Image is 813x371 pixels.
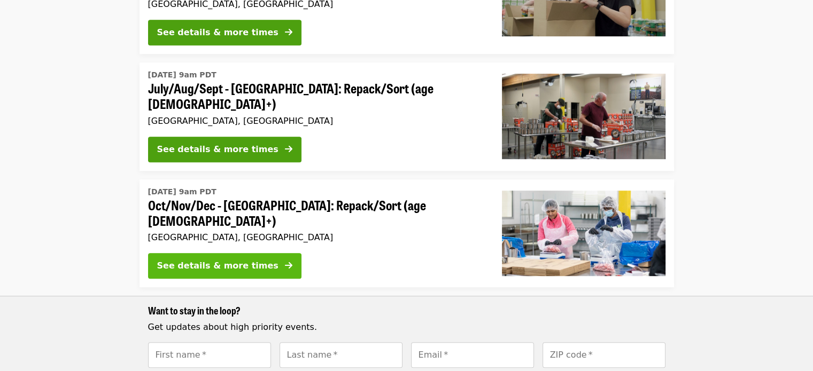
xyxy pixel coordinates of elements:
[148,198,485,228] span: Oct/Nov/Dec - [GEOGRAPHIC_DATA]: Repack/Sort (age [DEMOGRAPHIC_DATA]+)
[148,232,485,242] div: [GEOGRAPHIC_DATA], [GEOGRAPHIC_DATA]
[502,191,665,276] img: Oct/Nov/Dec - Beaverton: Repack/Sort (age 10+) organized by Oregon Food Bank
[285,144,292,154] i: arrow-right icon
[543,342,665,368] input: [object Object]
[285,261,292,271] i: arrow-right icon
[148,137,301,162] button: See details & more times
[148,81,485,112] span: July/Aug/Sept - [GEOGRAPHIC_DATA]: Repack/Sort (age [DEMOGRAPHIC_DATA]+)
[157,26,278,39] div: See details & more times
[148,186,216,198] time: [DATE] 9am PDT
[411,342,534,368] input: [object Object]
[148,253,301,279] button: See details & more times
[148,20,301,45] button: See details & more times
[140,179,674,288] a: See details for "Oct/Nov/Dec - Beaverton: Repack/Sort (age 10+)"
[148,69,216,81] time: [DATE] 9am PDT
[148,116,485,126] div: [GEOGRAPHIC_DATA], [GEOGRAPHIC_DATA]
[502,74,665,159] img: July/Aug/Sept - Portland: Repack/Sort (age 16+) organized by Oregon Food Bank
[157,143,278,156] div: See details & more times
[285,27,292,37] i: arrow-right icon
[148,322,317,332] span: Get updates about high priority events.
[148,303,241,317] span: Want to stay in the loop?
[140,62,674,171] a: See details for "July/Aug/Sept - Portland: Repack/Sort (age 16+)"
[280,342,402,368] input: [object Object]
[157,259,278,272] div: See details & more times
[148,342,271,368] input: [object Object]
